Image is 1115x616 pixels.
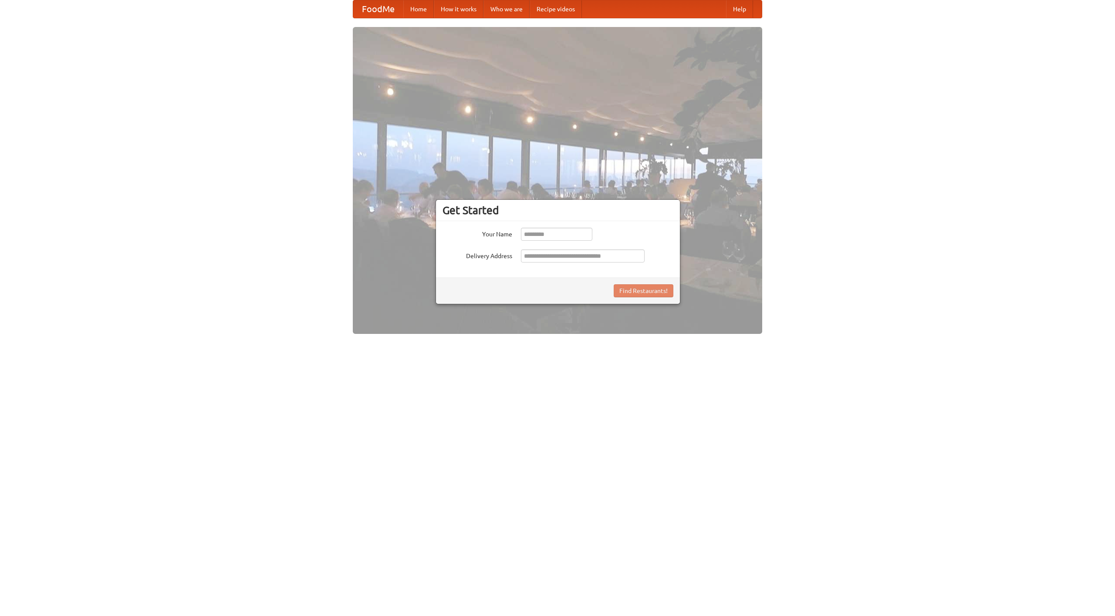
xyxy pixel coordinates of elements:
a: Home [403,0,434,18]
label: Delivery Address [443,249,512,260]
h3: Get Started [443,204,673,217]
button: Find Restaurants! [614,284,673,297]
a: How it works [434,0,483,18]
label: Your Name [443,228,512,239]
a: Help [726,0,753,18]
a: Who we are [483,0,530,18]
a: Recipe videos [530,0,582,18]
a: FoodMe [353,0,403,18]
